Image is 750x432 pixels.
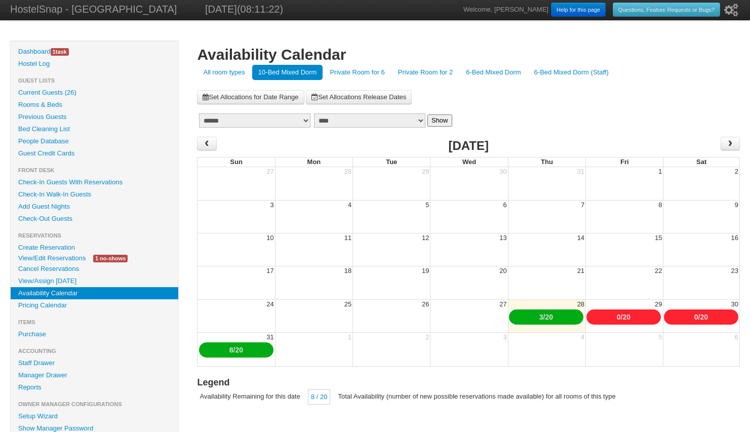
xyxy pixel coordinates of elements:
i: Setup Wizard [724,4,738,17]
li: Guest Lists [11,74,178,87]
div: 6 [502,201,508,210]
th: Sun [197,157,274,167]
div: / [509,309,583,325]
div: 17 [265,266,274,276]
div: 22 [654,266,663,276]
div: 29 [654,300,663,309]
div: 20 [498,266,507,276]
div: Availability Remaining for this date [197,389,302,404]
a: Current Guests (26) [11,87,178,99]
div: 13 [498,233,507,243]
a: Guest Credit Cards [11,147,178,160]
div: 25 [343,300,352,309]
a: 8 [229,346,233,354]
a: Cancel Reservations [11,263,178,275]
a: Hostel Log [11,58,178,70]
div: 2 [734,167,739,176]
a: Add Guest Nights [11,201,178,213]
div: Total Availability (number of new possible reservations made available) for all rooms of this type [335,389,618,404]
th: Thu [508,157,585,167]
div: 31 [265,333,274,342]
div: 6 [734,333,739,342]
a: Set Allocations for Date Range [197,90,304,104]
div: 21 [576,266,585,276]
a: 20 [623,313,631,321]
a: All room types [197,65,251,80]
th: Sat [663,157,740,167]
div: 28 [576,300,585,309]
div: 7 [580,201,585,210]
a: 6-Bed Mixed Dorm [460,65,527,80]
th: Fri [585,157,663,167]
a: 1 no-shows [86,253,135,263]
a: 0 [694,313,698,321]
div: 9 [734,201,739,210]
li: Items [11,316,178,328]
span: › [726,136,734,151]
span: 1 no-shows [93,255,128,262]
div: 28 [343,167,352,176]
a: People Database [11,135,178,147]
div: 15 [654,233,663,243]
div: 1 [347,333,352,342]
div: 2 [424,333,430,342]
div: 30 [730,300,739,309]
a: Create Reservation [11,242,178,254]
div: 31 [576,167,585,176]
a: 3 [539,313,543,321]
li: Front Desk [11,164,178,176]
button: Show [427,114,452,127]
div: 3 [502,333,508,342]
a: Manager Drawer [11,369,178,381]
a: Set Allocations Release Dates [306,90,412,104]
span: 1 [53,49,56,55]
h2: [DATE] [448,137,489,155]
a: Pricing Calendar [11,299,178,311]
li: Accounting [11,345,178,357]
div: 30 [498,167,507,176]
div: 24 [265,300,274,309]
div: 5 [657,333,663,342]
a: 20 [700,313,708,321]
a: Previous Guests [11,111,178,123]
div: / [664,309,738,325]
div: 23 [730,266,739,276]
a: Reports [11,381,178,394]
div: 4 [580,333,585,342]
div: 5 [424,201,430,210]
a: Bed Cleaning List [11,123,178,135]
div: 14 [576,233,585,243]
a: Check-Out Guests [11,213,178,225]
div: 18 [343,266,352,276]
th: Wed [430,157,507,167]
div: / [199,342,273,358]
div: 12 [421,233,430,243]
span: (08:11:22) [237,4,283,15]
div: 4 [347,201,352,210]
span: task [51,48,69,56]
a: Questions, Feature Requests or Bugs? [613,3,720,17]
div: 29 [421,167,430,176]
div: 19 [421,266,430,276]
a: 20 [545,313,554,321]
a: Availability Calendar [11,287,178,299]
a: 10-Bed Mixed Dorm [252,65,323,80]
a: Setup Wizard [11,410,178,422]
a: Help for this page [551,3,606,17]
div: 8 / 20 [308,389,331,405]
span: ‹ [203,136,211,151]
a: Rooms & Beds [11,99,178,111]
th: Mon [275,157,352,167]
div: 10 [265,233,274,243]
a: Private Room for 2 [392,65,459,80]
div: 27 [498,300,507,309]
div: 1 [657,167,663,176]
div: / [586,309,661,325]
li: Owner Manager Configurations [11,398,178,410]
div: 26 [421,300,430,309]
h1: Availability Calendar [197,46,740,64]
a: Dashboard1task [11,46,178,58]
a: View/Edit Reservations [11,253,93,263]
a: Purchase [11,328,178,340]
div: 11 [343,233,352,243]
